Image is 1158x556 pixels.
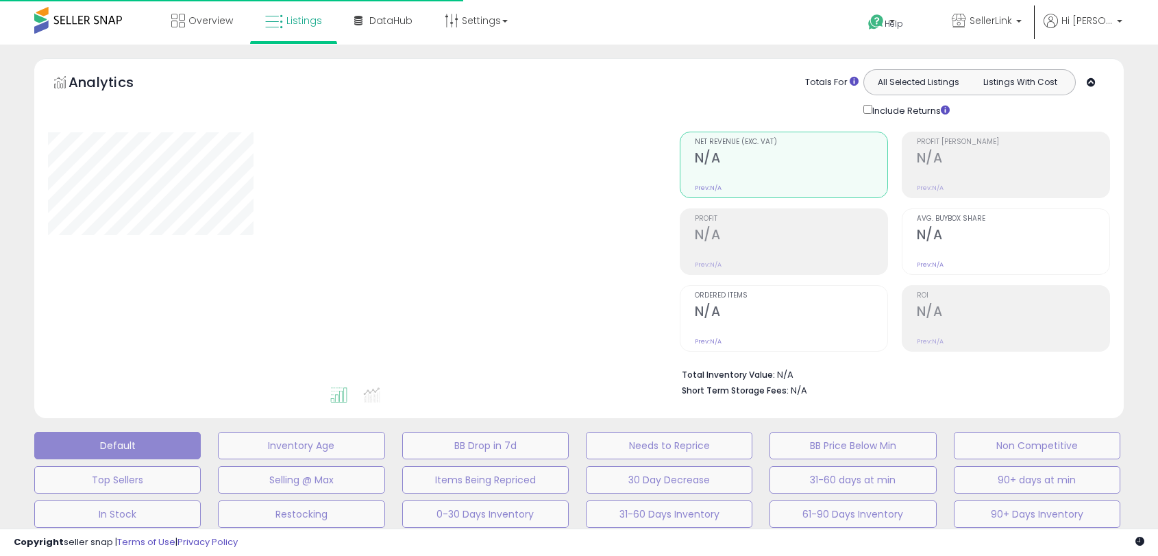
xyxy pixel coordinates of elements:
span: Net Revenue (Exc. VAT) [695,138,887,146]
h2: N/A [695,304,887,322]
button: 31-60 days at min [769,466,936,494]
span: SellerLink [970,14,1012,27]
h2: N/A [695,150,887,169]
button: Needs to Reprice [586,432,752,459]
small: Prev: N/A [917,261,944,269]
button: BB Drop in 7d [402,432,569,459]
button: BB Price Below Min [769,432,936,459]
button: 30 Day Decrease [586,466,752,494]
button: In Stock [34,500,201,528]
b: Total Inventory Value: [682,369,775,380]
span: Overview [188,14,233,27]
button: 31-60 Days Inventory [586,500,752,528]
span: Ordered Items [695,292,887,300]
button: 0-30 Days Inventory [402,500,569,528]
span: Avg. Buybox Share [917,215,1109,223]
div: Totals For [805,76,859,89]
button: Restocking [218,500,384,528]
small: Prev: N/A [917,184,944,192]
small: Prev: N/A [917,337,944,346]
strong: Copyright [14,535,64,548]
span: DataHub [369,14,412,27]
small: Prev: N/A [695,261,722,269]
h5: Analytics [69,73,160,95]
button: Non Competitive [954,432,1120,459]
h2: N/A [917,150,1109,169]
i: Get Help [867,14,885,31]
span: Help [885,18,903,29]
button: Top Sellers [34,466,201,494]
button: Items Being Repriced [402,466,569,494]
span: Listings [286,14,322,27]
b: Short Term Storage Fees: [682,385,789,396]
button: 61-90 Days Inventory [769,500,936,528]
button: Selling @ Max [218,466,384,494]
button: Inventory Age [218,432,384,459]
span: Profit [PERSON_NAME] [917,138,1109,146]
small: Prev: N/A [695,184,722,192]
div: seller snap | | [14,536,238,549]
button: Listings With Cost [969,73,1071,91]
small: Prev: N/A [695,337,722,346]
a: Help [857,3,930,45]
h2: N/A [917,227,1109,245]
button: 90+ days at min [954,466,1120,494]
button: 90+ Days Inventory [954,500,1120,528]
span: N/A [791,384,807,397]
span: Hi [PERSON_NAME] [1061,14,1113,27]
h2: N/A [695,227,887,245]
button: Default [34,432,201,459]
a: Hi [PERSON_NAME] [1044,14,1122,45]
button: All Selected Listings [867,73,970,91]
div: Include Returns [853,102,966,118]
li: N/A [682,365,1100,382]
h2: N/A [917,304,1109,322]
span: ROI [917,292,1109,300]
span: Profit [695,215,887,223]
